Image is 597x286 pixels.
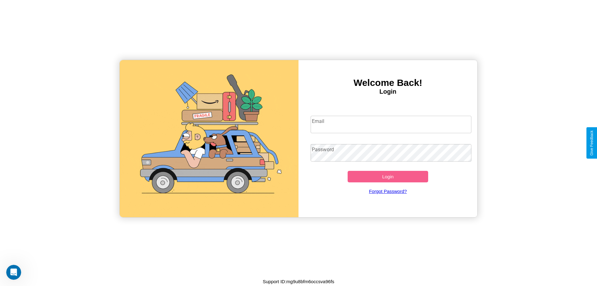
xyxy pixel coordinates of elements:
h3: Welcome Back! [298,77,477,88]
a: Forgot Password? [308,182,469,200]
iframe: Intercom live chat [6,265,21,280]
img: gif [120,60,298,217]
p: Support ID: mg9u8bfm6occsva96fs [263,277,334,286]
h4: Login [298,88,477,95]
button: Login [348,171,428,182]
div: Give Feedback [590,130,594,156]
